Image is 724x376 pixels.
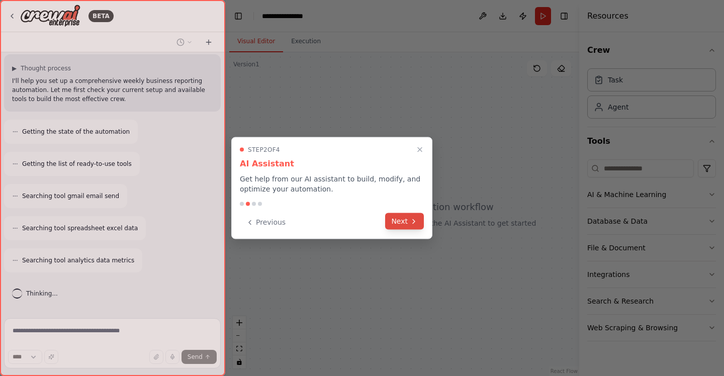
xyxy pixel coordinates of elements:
[385,213,424,230] button: Next
[240,174,424,194] p: Get help from our AI assistant to build, modify, and optimize your automation.
[240,158,424,170] h3: AI Assistant
[248,146,280,154] span: Step 2 of 4
[414,144,426,156] button: Close walkthrough
[231,9,245,23] button: Hide left sidebar
[240,214,292,231] button: Previous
